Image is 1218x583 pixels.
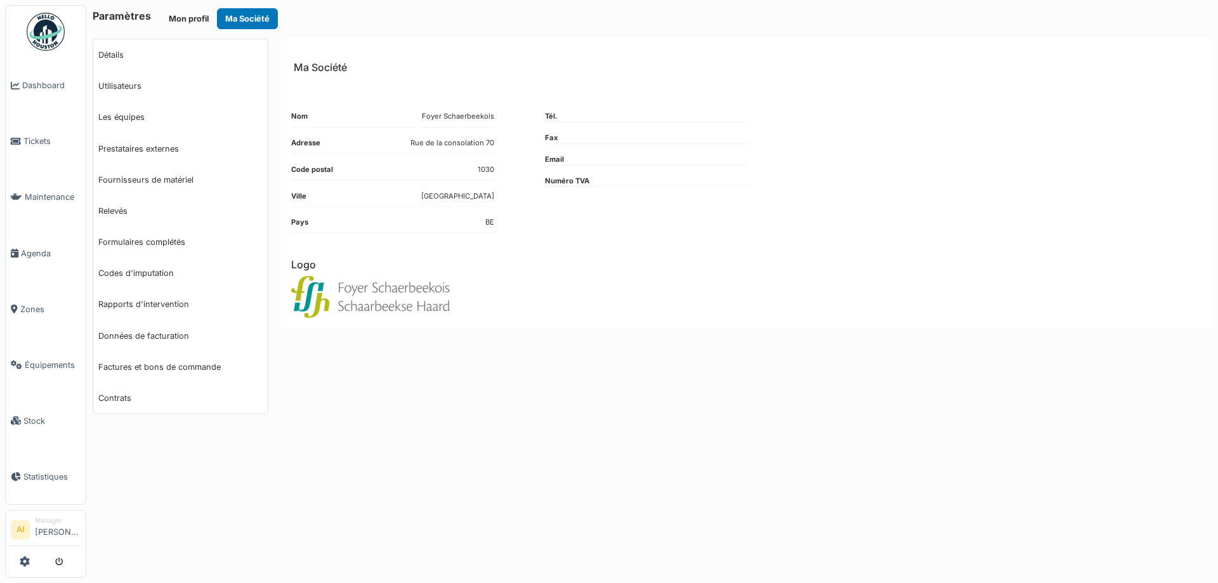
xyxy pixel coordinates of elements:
a: Factures et bons de commande [93,351,268,383]
a: Fournisseurs de matériel [93,164,268,195]
h6: Paramètres [93,10,151,22]
dt: Numéro TVA [545,176,589,187]
a: Maintenance [6,169,86,225]
dt: Nom [291,111,308,127]
div: Manager [35,516,81,525]
a: AI Manager[PERSON_NAME] [11,516,81,546]
a: Utilisateurs [93,70,268,102]
a: Stock [6,393,86,449]
h6: Logo [291,259,1202,271]
a: Prestataires externes [93,133,268,164]
h6: Ma Société [294,62,347,74]
a: Les équipes [93,102,268,133]
a: Rapports d'intervention [93,289,268,320]
span: Maintenance [25,191,81,203]
li: [PERSON_NAME] [35,516,81,543]
dd: 1030 [478,164,494,175]
a: Zones [6,281,86,337]
a: Contrats [93,383,268,414]
button: Mon profil [160,8,217,29]
span: Statistiques [23,471,81,483]
a: Détails [93,39,268,70]
dt: Pays [291,217,308,233]
span: Dashboard [22,79,81,91]
dt: Tél. [545,111,558,122]
li: AI [11,520,30,539]
span: Zones [20,303,81,315]
img: l6ge3ss31xs0e3kpjngx26jix06z [291,276,450,318]
a: Données de facturation [93,320,268,351]
img: Badge_color-CXgf-gQk.svg [27,13,65,51]
dt: Ville [291,191,306,207]
a: Statistiques [6,449,86,504]
dd: Rue de la consolation 70 [410,138,494,148]
span: Agenda [21,247,81,259]
a: Agenda [6,225,86,281]
span: Tickets [23,135,81,147]
a: Relevés [93,195,268,226]
a: Tickets [6,114,86,169]
dd: Foyer Schaerbeekois [422,111,494,122]
dt: Adresse [291,138,320,154]
dt: Email [545,154,564,165]
dd: BE [485,217,494,228]
dt: Fax [545,133,558,143]
dt: Code postal [291,164,333,180]
a: Équipements [6,337,86,393]
a: Codes d'imputation [93,258,268,289]
a: Dashboard [6,58,86,114]
dd: [GEOGRAPHIC_DATA] [421,191,494,202]
span: Équipements [25,359,81,371]
button: Ma Société [217,8,278,29]
span: Stock [23,415,81,427]
a: Formulaires complétés [93,226,268,258]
